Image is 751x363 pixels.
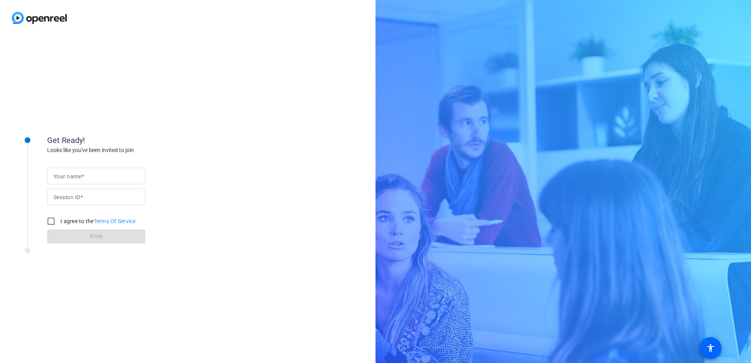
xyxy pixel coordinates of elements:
[53,194,80,200] mat-label: Session ID
[59,217,136,225] label: I agree to the
[47,146,204,154] div: Looks like you've been invited to join
[706,343,715,353] mat-icon: accessibility
[94,218,136,224] a: Terms Of Service
[47,134,204,146] div: Get Ready!
[53,173,81,180] mat-label: Your name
